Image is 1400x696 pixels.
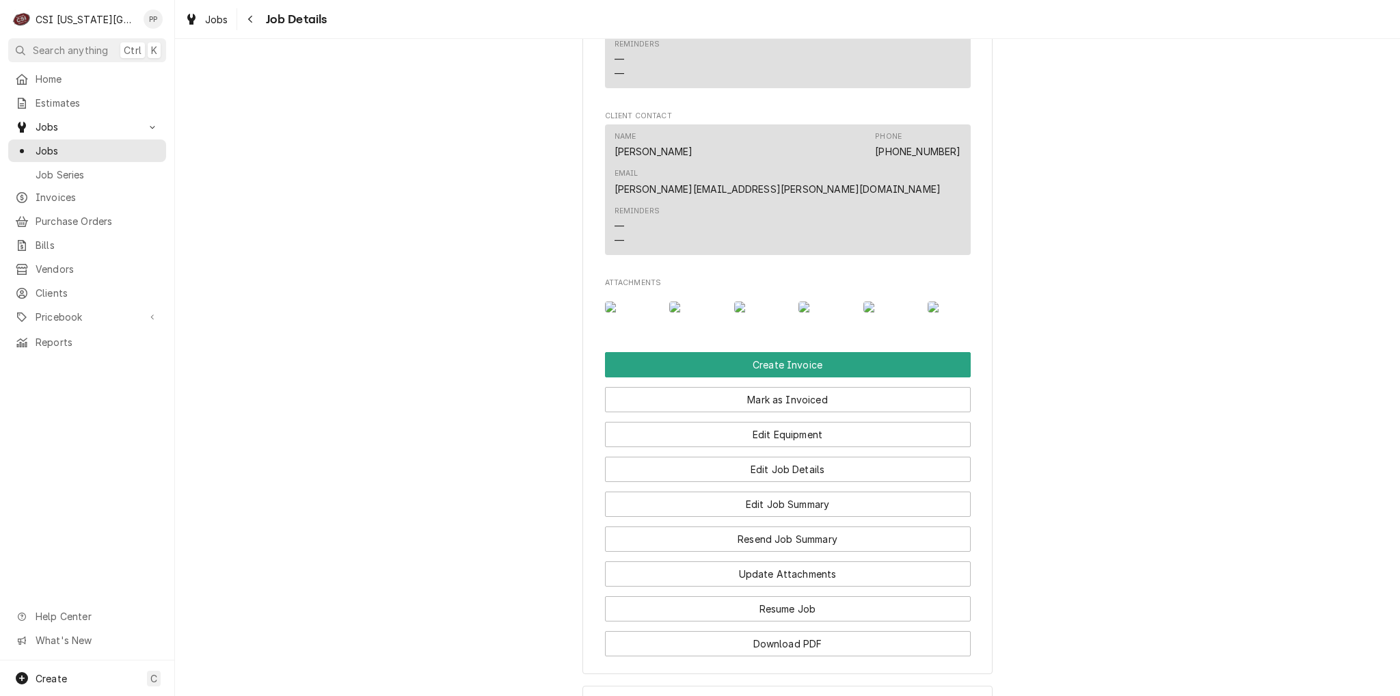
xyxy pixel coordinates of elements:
[36,168,159,182] span: Job Series
[150,671,157,686] span: C
[240,8,262,30] button: Navigate back
[8,38,166,62] button: Search anythingCtrlK
[144,10,163,29] div: PP
[875,146,960,157] a: [PHONE_NUMBER]
[8,186,166,209] a: Invoices
[605,412,971,447] div: Button Group Row
[875,131,960,159] div: Phone
[8,116,166,138] a: Go to Jobs
[605,492,971,517] button: Edit Job Summary
[36,286,159,300] span: Clients
[8,306,166,328] a: Go to Pricebook
[605,352,971,656] div: Button Group
[615,219,624,233] div: —
[36,673,67,684] span: Create
[36,633,158,647] span: What's New
[12,10,31,29] div: CSI Kansas City's Avatar
[8,331,166,353] a: Reports
[605,377,971,412] div: Button Group Row
[179,8,234,31] a: Jobs
[615,144,693,159] div: [PERSON_NAME]
[605,552,971,587] div: Button Group Row
[615,52,624,66] div: —
[605,596,971,621] button: Resume Job
[605,302,659,312] img: epiIcCJSFqKKAO8ZH4mQ
[605,387,971,412] button: Mark as Invoiced
[615,206,660,247] div: Reminders
[36,335,159,349] span: Reports
[36,72,159,86] span: Home
[615,183,941,195] a: [PERSON_NAME][EMAIL_ADDRESS][PERSON_NAME][DOMAIN_NAME]
[605,587,971,621] div: Button Group Row
[605,124,971,255] div: Contact
[605,278,971,323] div: Attachments
[8,163,166,186] a: Job Series
[798,302,852,312] img: qsZAPS6RQXGxENw4YcPx
[605,352,971,377] div: Button Group Row
[8,258,166,280] a: Vendors
[669,302,723,312] img: 4nHOmaWWTJumfUnr0h6k
[605,111,971,260] div: Client Contact
[36,144,159,158] span: Jobs
[36,238,159,252] span: Bills
[8,92,166,114] a: Estimates
[36,120,139,134] span: Jobs
[8,68,166,90] a: Home
[124,43,142,57] span: Ctrl
[605,631,971,656] button: Download PDF
[36,609,158,624] span: Help Center
[875,131,902,142] div: Phone
[615,206,660,217] div: Reminders
[8,139,166,162] a: Jobs
[36,190,159,204] span: Invoices
[205,12,228,27] span: Jobs
[605,124,971,261] div: Client Contact List
[734,302,788,312] img: W76TzJz8SLeqcgbXma37
[615,131,636,142] div: Name
[615,233,624,247] div: —
[605,352,971,377] button: Create Invoice
[36,96,159,110] span: Estimates
[12,10,31,29] div: C
[8,629,166,652] a: Go to What's New
[615,168,638,179] div: Email
[863,302,917,312] img: rQZHbCZT2u6DfhsPE98R
[615,66,624,81] div: —
[33,43,108,57] span: Search anything
[605,621,971,656] div: Button Group Row
[605,291,971,324] span: Attachments
[36,12,136,27] div: CSI [US_STATE][GEOGRAPHIC_DATA]
[8,210,166,232] a: Purchase Orders
[605,526,971,552] button: Resend Job Summary
[605,278,971,289] span: Attachments
[144,10,163,29] div: Philip Potter's Avatar
[615,131,693,159] div: Name
[151,43,157,57] span: K
[605,447,971,482] div: Button Group Row
[928,302,982,312] img: 8s9qqfuxQl2JhymkjFCK
[36,214,159,228] span: Purchase Orders
[8,605,166,628] a: Go to Help Center
[8,234,166,256] a: Bills
[8,282,166,304] a: Clients
[36,310,139,324] span: Pricebook
[615,168,941,196] div: Email
[605,482,971,517] div: Button Group Row
[605,422,971,447] button: Edit Equipment
[36,262,159,276] span: Vendors
[262,10,327,29] span: Job Details
[615,39,660,81] div: Reminders
[605,517,971,552] div: Button Group Row
[605,111,971,122] span: Client Contact
[615,39,660,50] div: Reminders
[605,561,971,587] button: Update Attachments
[605,457,971,482] button: Edit Job Details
